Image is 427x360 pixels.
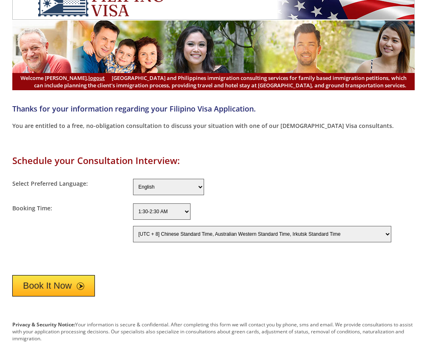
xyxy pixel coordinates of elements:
h1: Schedule your Consultation Interview: [12,154,415,166]
label: Booking Time: [12,204,52,212]
strong: Privacy & Security Notice: [12,321,75,328]
span: Welcome [PERSON_NAME], [21,74,105,82]
p: You are entitled to a free, no-obligation consultation to discuss your situation with one of our ... [12,122,415,130]
a: logout [88,74,105,82]
label: Select Preferred Language: [12,180,88,187]
p: Your information is secure & confidential. After completing this form we will contact you by phon... [12,321,415,342]
button: Book It Now [12,275,95,296]
span: [GEOGRAPHIC_DATA] and Philippines immigration consulting services for family based immigration pe... [21,74,406,89]
h4: Thanks for your information regarding your Filipino Visa Application. [12,104,415,114]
